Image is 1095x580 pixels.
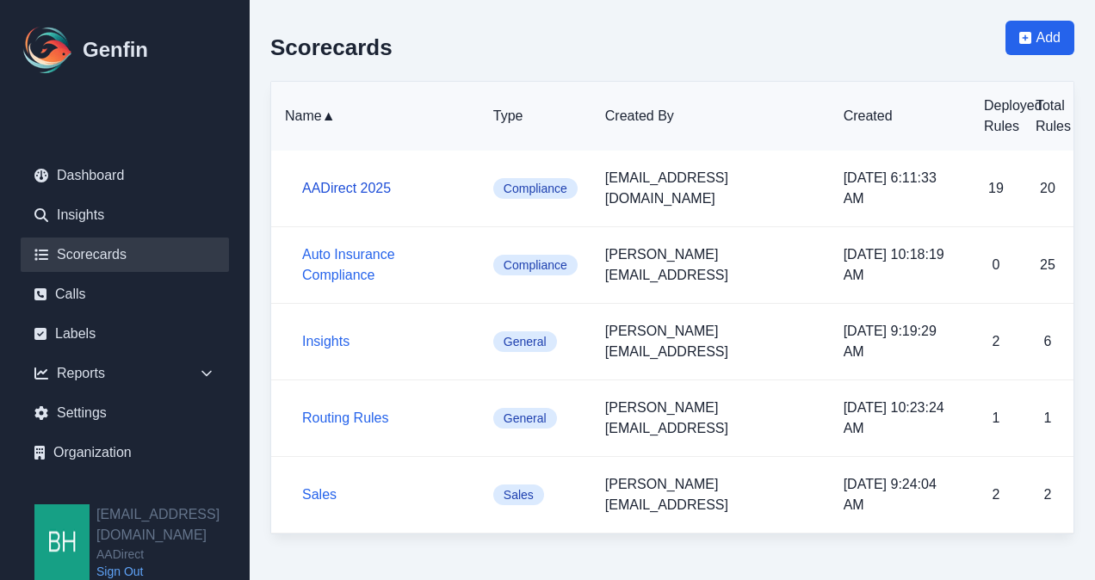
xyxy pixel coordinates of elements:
p: 6 [1036,331,1060,352]
img: Logo [21,22,76,77]
a: Dashboard [21,158,229,193]
p: 20 [1036,178,1060,199]
span: AADirect [96,546,250,563]
h2: Scorecards [270,34,393,60]
span: Compliance [493,178,578,199]
p: [DATE] 9:24:04 AM [844,474,956,515]
p: 2 [1036,484,1060,505]
a: AADirect 2025 [302,181,391,195]
p: 2 [984,484,1008,505]
th: Name ▲ [271,82,479,151]
th: Total Rules [1022,82,1073,151]
span: Compliance [493,255,578,275]
a: Insights [21,198,229,232]
th: Created [830,82,970,151]
div: Reports [21,356,229,391]
th: Created By [591,82,830,151]
p: [EMAIL_ADDRESS][DOMAIN_NAME] [605,168,816,209]
p: 2 [984,331,1008,352]
p: [DATE] 10:23:24 AM [844,398,956,439]
h2: [EMAIL_ADDRESS][DOMAIN_NAME] [96,504,250,546]
p: 1 [984,408,1008,429]
a: Routing Rules [302,410,389,425]
a: Scorecards [21,238,229,272]
p: [DATE] 9:19:29 AM [844,321,956,362]
p: 1 [1036,408,1060,429]
th: Type [479,82,591,151]
span: Add [1036,28,1061,48]
p: [PERSON_NAME][EMAIL_ADDRESS] [605,474,816,515]
p: [PERSON_NAME][EMAIL_ADDRESS] [605,321,816,362]
p: [PERSON_NAME][EMAIL_ADDRESS] [605,398,816,439]
a: Add [1005,21,1074,81]
p: [PERSON_NAME][EMAIL_ADDRESS] [605,244,816,286]
a: Sales [302,487,337,502]
p: [DATE] 10:18:19 AM [844,244,956,286]
a: Settings [21,396,229,430]
h1: Genfin [83,36,148,64]
p: 0 [984,255,1008,275]
a: Calls [21,277,229,312]
span: General [493,331,557,352]
a: Sign Out [96,563,250,580]
img: bhackett@aadirect.com [34,504,90,580]
a: Organization [21,435,229,470]
th: Deployed Rules [970,82,1022,151]
p: [DATE] 6:11:33 AM [844,168,956,209]
span: General [493,408,557,429]
a: Insights [302,334,350,349]
p: 25 [1036,255,1060,275]
p: 19 [984,178,1008,199]
a: Labels [21,317,229,351]
a: Auto Insurance Compliance [302,247,395,282]
span: Sales [493,484,544,505]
